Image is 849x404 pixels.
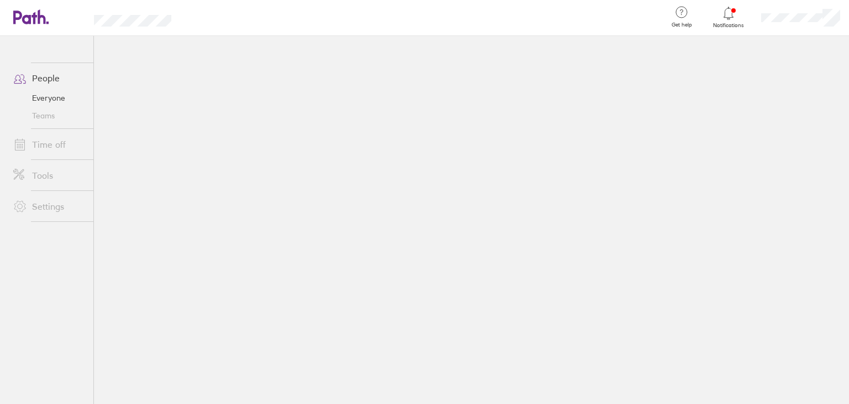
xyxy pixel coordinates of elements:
[4,107,93,125] a: Teams
[4,164,93,187] a: Tools
[4,67,93,89] a: People
[711,22,747,29] span: Notifications
[4,89,93,107] a: Everyone
[4,195,93,217] a: Settings
[4,133,93,156] a: Time off
[664,22,700,28] span: Get help
[711,6,747,29] a: Notifications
